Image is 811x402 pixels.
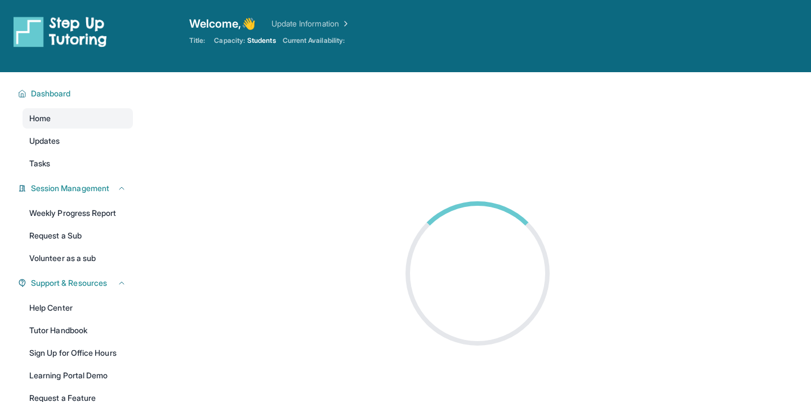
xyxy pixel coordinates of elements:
span: Current Availability: [283,36,345,45]
button: Dashboard [26,88,126,99]
span: Session Management [31,183,109,194]
a: Weekly Progress Report [23,203,133,223]
a: Updates [23,131,133,151]
span: Students [247,36,276,45]
a: Update Information [271,18,350,29]
span: Welcome, 👋 [189,16,256,32]
a: Tasks [23,153,133,174]
span: Title: [189,36,205,45]
a: Learning Portal Demo [23,365,133,386]
span: Updates [29,135,60,147]
a: Request a Sub [23,226,133,246]
a: Tutor Handbook [23,320,133,341]
span: Dashboard [31,88,71,99]
a: Home [23,108,133,129]
button: Support & Resources [26,277,126,289]
img: logo [14,16,107,47]
span: Home [29,113,51,124]
a: Sign Up for Office Hours [23,343,133,363]
a: Help Center [23,298,133,318]
span: Support & Resources [31,277,107,289]
a: Volunteer as a sub [23,248,133,268]
img: Chevron Right [339,18,350,29]
button: Session Management [26,183,126,194]
span: Tasks [29,158,50,169]
span: Capacity: [214,36,245,45]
